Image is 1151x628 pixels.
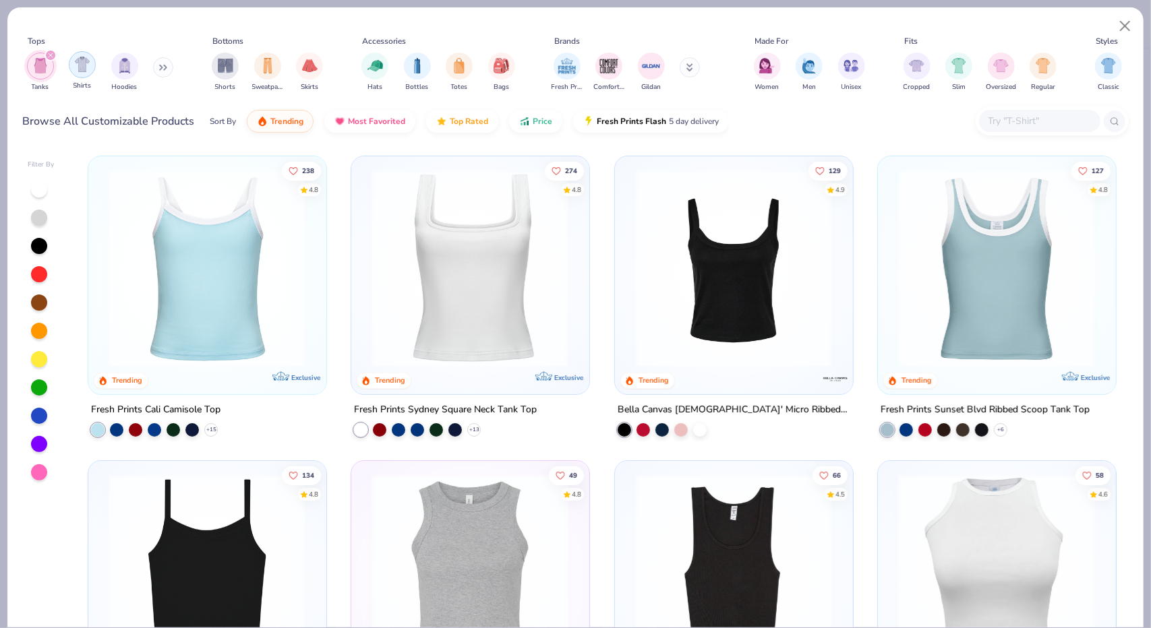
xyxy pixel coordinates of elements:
div: filter for Totes [446,53,473,92]
img: Hoodies Image [117,58,132,73]
span: 274 [565,167,577,174]
span: + 6 [997,425,1004,433]
div: 4.8 [309,489,318,499]
span: Skirts [301,82,318,92]
div: filter for Fresh Prints [552,53,583,92]
button: filter button [1095,53,1122,92]
img: Slim Image [951,58,966,73]
span: Oversized [986,82,1016,92]
button: Top Rated [426,110,498,133]
button: Trending [247,110,314,133]
img: Bella + Canvas logo [821,365,848,391]
button: filter button [593,53,624,92]
img: Sweatpants Image [260,58,275,73]
div: filter for Comfort Colors [593,53,624,92]
img: 8af284bf-0d00-45ea-9003-ce4b9a3194ad [628,170,839,367]
img: Cropped Image [909,58,924,73]
button: filter button [754,53,781,92]
span: 134 [302,472,314,478]
div: Tops [28,35,45,47]
div: filter for Women [754,53,781,92]
div: Bottoms [213,35,244,47]
div: Styles [1096,35,1119,47]
span: Men [802,82,816,92]
button: filter button [252,53,283,92]
div: filter for Bottles [404,53,431,92]
span: Hats [367,82,382,92]
span: Price [533,116,552,127]
button: filter button [361,53,388,92]
img: trending.gif [257,116,268,127]
span: 49 [569,472,577,478]
div: filter for Shirts [69,51,96,91]
span: 238 [302,167,314,174]
img: Oversized Image [993,58,1009,73]
span: 66 [833,472,841,478]
button: filter button [638,53,665,92]
div: 4.8 [309,185,318,195]
span: Comfort Colors [593,82,624,92]
span: Women [755,82,779,92]
span: + 15 [206,425,216,433]
div: filter for Skirts [296,53,323,92]
button: filter button [796,53,823,92]
img: Gildan Image [641,56,661,76]
div: Fits [904,35,918,47]
button: filter button [69,53,96,92]
div: Browse All Customizable Products [23,113,195,129]
img: TopRated.gif [436,116,447,127]
button: filter button [488,53,515,92]
div: filter for Hoodies [111,53,138,92]
div: filter for Slim [945,53,972,92]
img: 80dc4ece-0e65-4f15-94a6-2a872a258fbd [839,170,1049,367]
span: Top Rated [450,116,488,127]
img: flash.gif [583,116,594,127]
span: Regular [1031,82,1055,92]
button: Fresh Prints Flash5 day delivery [573,110,729,133]
span: Gildan [641,82,661,92]
button: filter button [212,53,239,92]
span: Shirts [73,81,92,91]
div: 4.8 [572,489,581,499]
span: Shorts [215,82,236,92]
span: Exclusive [1081,373,1110,381]
button: Like [545,161,584,180]
img: 61d0f7fa-d448-414b-acbf-5d07f88334cb [312,170,523,367]
span: Trending [270,116,303,127]
div: filter for Unisex [838,53,865,92]
button: filter button [552,53,583,92]
span: 5 day delivery [669,114,719,129]
div: Accessories [363,35,407,47]
button: filter button [986,53,1016,92]
button: Like [549,466,584,484]
span: Sweatpants [252,82,283,92]
span: + 13 [469,425,479,433]
button: Like [282,161,321,180]
span: Tanks [32,82,49,92]
span: Most Favorited [348,116,405,127]
div: filter for Oversized [986,53,1016,92]
img: a25d9891-da96-49f3-a35e-76288174bf3a [102,170,312,367]
div: filter for Shorts [212,53,239,92]
button: filter button [404,53,431,92]
img: Women Image [759,58,775,73]
img: Hats Image [367,58,383,73]
div: Made For [755,35,788,47]
input: Try "T-Shirt" [987,113,1091,129]
button: Price [509,110,562,133]
img: Totes Image [452,58,467,73]
button: Like [813,466,848,484]
img: 805349cc-a073-4baf-ae89-b2761e757b43 [891,170,1102,367]
span: Hoodies [112,82,138,92]
button: Like [282,466,321,484]
div: 4.5 [835,489,845,499]
div: filter for Sweatpants [252,53,283,92]
span: 58 [1096,472,1104,478]
button: filter button [111,53,138,92]
img: Classic Image [1101,58,1117,73]
div: filter for Cropped [904,53,931,92]
button: filter button [904,53,931,92]
div: Fresh Prints Sunset Blvd Ribbed Scoop Tank Top [881,401,1090,418]
span: Fresh Prints Flash [597,116,666,127]
div: filter for Hats [361,53,388,92]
